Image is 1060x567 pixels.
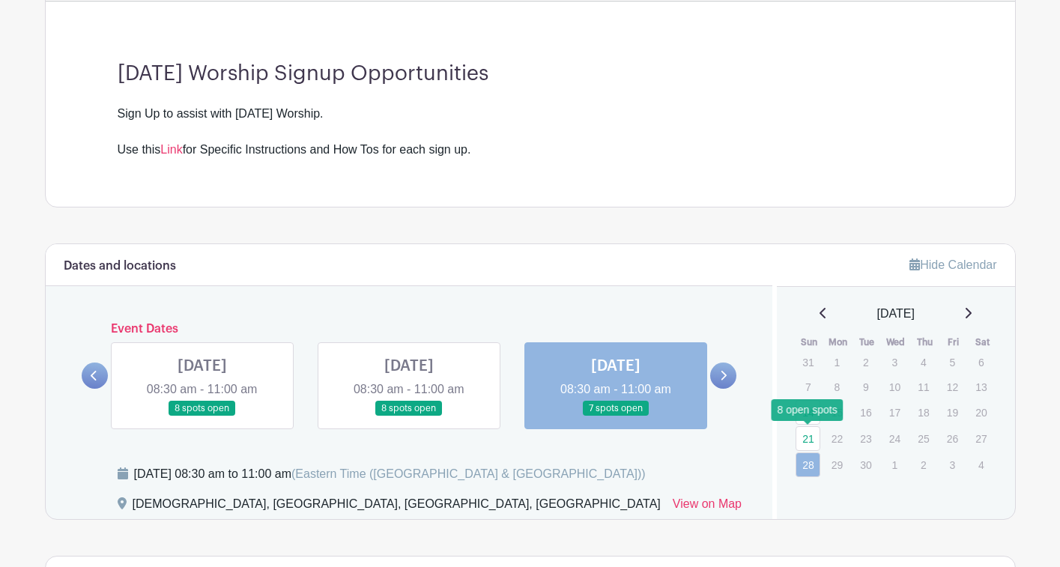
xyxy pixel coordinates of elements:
th: Mon [824,335,853,350]
p: 20 [969,401,993,424]
th: Wed [882,335,911,350]
p: 17 [882,401,907,424]
p: 12 [940,375,965,398]
p: 2 [911,453,936,476]
p: 1 [825,351,849,374]
p: 3 [882,351,907,374]
p: 19 [940,401,965,424]
p: 29 [825,453,849,476]
p: 4 [911,351,936,374]
h6: Event Dates [108,322,711,336]
p: 18 [911,401,936,424]
p: 25 [911,427,936,450]
h3: [DATE] Worship Signup Opportunities [118,61,943,87]
p: 7 [796,375,820,398]
th: Tue [852,335,882,350]
p: 24 [882,427,907,450]
p: 9 [853,375,878,398]
th: Fri [939,335,969,350]
p: 10 [882,375,907,398]
span: [DATE] [877,305,915,323]
p: 11 [911,375,936,398]
p: 8 [825,375,849,398]
p: 4 [969,453,993,476]
p: 23 [853,427,878,450]
a: View on Map [673,495,742,519]
p: 13 [969,375,993,398]
p: 6 [969,351,993,374]
p: 31 [796,351,820,374]
p: 3 [940,453,965,476]
p: 5 [940,351,965,374]
span: (Eastern Time ([GEOGRAPHIC_DATA] & [GEOGRAPHIC_DATA])) [291,467,646,480]
th: Sat [968,335,997,350]
a: Link [160,143,182,156]
a: Hide Calendar [909,258,996,271]
div: [DATE] 08:30 am to 11:00 am [134,465,646,483]
p: 16 [853,401,878,424]
p: 1 [882,453,907,476]
th: Sun [795,335,824,350]
p: 2 [853,351,878,374]
th: Thu [910,335,939,350]
a: 28 [796,452,820,477]
p: 27 [969,427,993,450]
p: 26 [940,427,965,450]
p: 30 [853,453,878,476]
a: 21 [796,426,820,451]
p: 22 [825,427,849,450]
div: 8 open spots [772,399,844,421]
h6: Dates and locations [64,259,176,273]
div: Sign Up to assist with [DATE] Worship. Use this for Specific Instructions and How Tos for each si... [118,105,943,159]
div: [DEMOGRAPHIC_DATA], [GEOGRAPHIC_DATA], [GEOGRAPHIC_DATA], [GEOGRAPHIC_DATA] [133,495,661,519]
